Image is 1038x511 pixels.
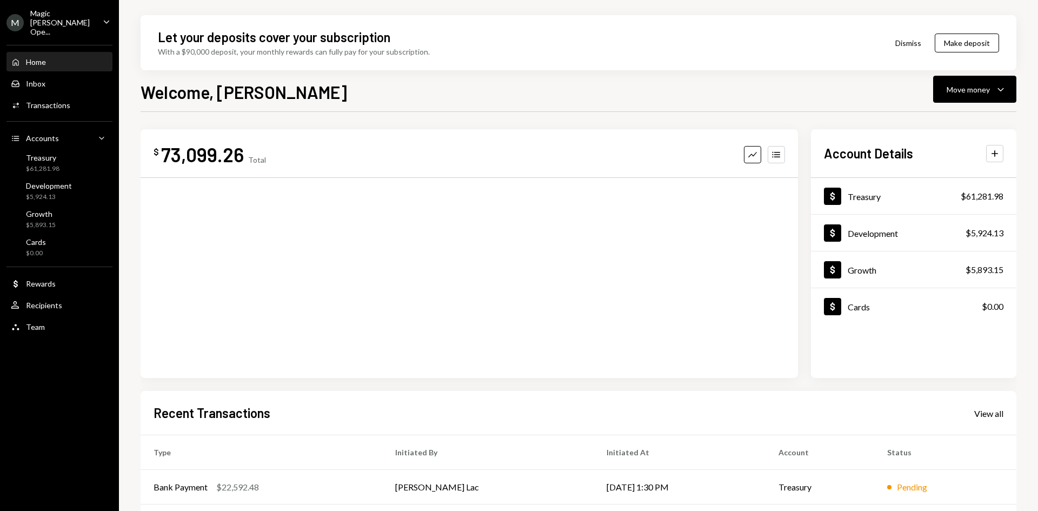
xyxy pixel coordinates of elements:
[874,435,1016,470] th: Status
[6,14,24,31] div: M
[26,221,56,230] div: $5,893.15
[6,274,112,293] a: Rewards
[848,228,898,238] div: Development
[594,470,766,505] td: [DATE] 1:30 PM
[141,435,382,470] th: Type
[766,435,874,470] th: Account
[382,470,593,505] td: [PERSON_NAME] Lac
[154,404,270,422] h2: Recent Transactions
[26,322,45,331] div: Team
[161,142,244,167] div: 73,099.26
[26,57,46,67] div: Home
[154,147,159,157] div: $
[382,435,593,470] th: Initiated By
[935,34,999,52] button: Make deposit
[141,81,347,103] h1: Welcome, [PERSON_NAME]
[6,206,112,232] a: Growth$5,893.15
[933,76,1016,103] button: Move money
[26,153,59,162] div: Treasury
[26,193,72,202] div: $5,924.13
[6,52,112,71] a: Home
[26,279,56,288] div: Rewards
[6,74,112,93] a: Inbox
[6,178,112,204] a: Development$5,924.13
[974,407,1003,419] a: View all
[6,295,112,315] a: Recipients
[30,9,94,36] div: Magic [PERSON_NAME] Ope...
[216,481,259,494] div: $22,592.48
[982,300,1003,313] div: $0.00
[966,227,1003,240] div: $5,924.13
[848,302,870,312] div: Cards
[6,128,112,148] a: Accounts
[26,181,72,190] div: Development
[6,234,112,260] a: Cards$0.00
[26,249,46,258] div: $0.00
[154,481,208,494] div: Bank Payment
[882,30,935,56] button: Dismiss
[6,317,112,336] a: Team
[811,251,1016,288] a: Growth$5,893.15
[26,237,46,247] div: Cards
[811,288,1016,324] a: Cards$0.00
[26,164,59,174] div: $61,281.98
[966,263,1003,276] div: $5,893.15
[158,46,430,57] div: With a $90,000 deposit, your monthly rewards can fully pay for your subscription.
[897,481,927,494] div: Pending
[961,190,1003,203] div: $61,281.98
[766,470,874,505] td: Treasury
[248,155,266,164] div: Total
[848,191,881,202] div: Treasury
[6,95,112,115] a: Transactions
[26,134,59,143] div: Accounts
[26,209,56,218] div: Growth
[158,28,390,46] div: Let your deposits cover your subscription
[974,408,1003,419] div: View all
[594,435,766,470] th: Initiated At
[26,301,62,310] div: Recipients
[811,178,1016,214] a: Treasury$61,281.98
[811,215,1016,251] a: Development$5,924.13
[947,84,990,95] div: Move money
[6,150,112,176] a: Treasury$61,281.98
[848,265,876,275] div: Growth
[26,79,45,88] div: Inbox
[26,101,70,110] div: Transactions
[824,144,913,162] h2: Account Details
